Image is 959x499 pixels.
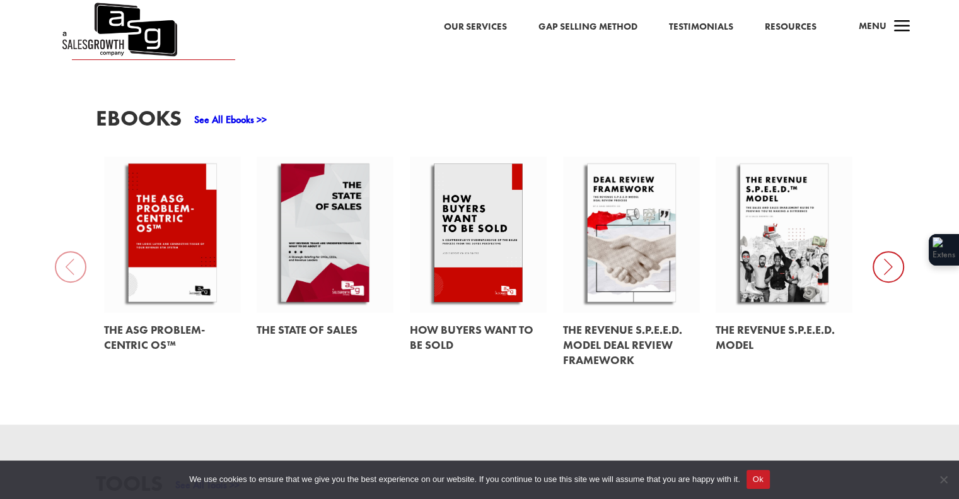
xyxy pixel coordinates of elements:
[765,19,817,35] a: Resources
[194,113,267,126] a: See All Ebooks >>
[669,19,733,35] a: Testimonials
[96,107,182,136] h3: EBooks
[890,15,915,40] span: a
[747,470,770,489] button: Ok
[189,473,740,486] span: We use cookies to ensure that we give you the best experience on our website. If you continue to ...
[933,237,955,262] img: Extension Icon
[937,473,950,486] span: No
[538,19,637,35] a: Gap Selling Method
[444,19,507,35] a: Our Services
[859,20,886,32] span: Menu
